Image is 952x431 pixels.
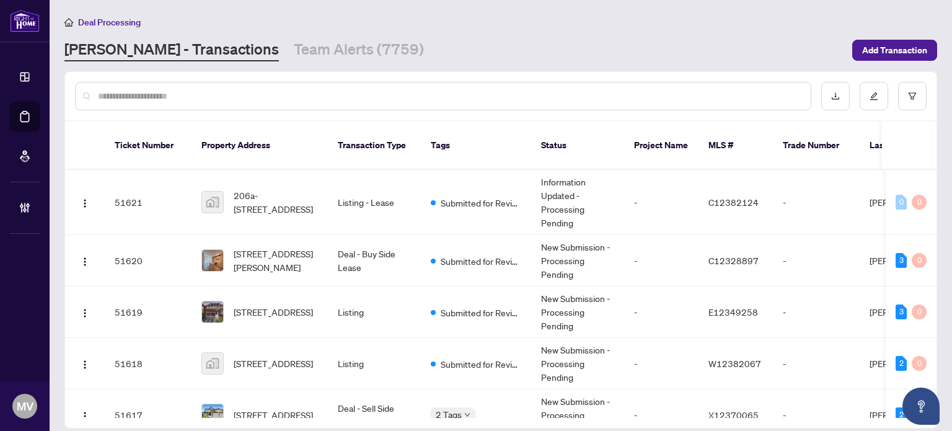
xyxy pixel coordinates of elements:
[441,254,521,268] span: Submitted for Review
[531,338,624,389] td: New Submission - Processing Pending
[17,398,33,415] span: MV
[773,170,860,235] td: -
[624,287,699,338] td: -
[441,196,521,210] span: Submitted for Review
[202,250,223,271] img: thumbnail-img
[624,170,699,235] td: -
[896,253,907,268] div: 3
[80,198,90,208] img: Logo
[862,40,927,60] span: Add Transaction
[773,338,860,389] td: -
[105,235,192,287] td: 51620
[234,305,313,319] span: [STREET_ADDRESS]
[912,356,927,371] div: 0
[464,412,470,418] span: down
[708,306,758,318] span: E12349258
[80,257,90,267] img: Logo
[821,82,850,110] button: download
[531,170,624,235] td: Information Updated - Processing Pending
[896,195,907,210] div: 0
[105,122,192,170] th: Ticket Number
[441,357,521,371] span: Submitted for Review
[773,287,860,338] td: -
[78,17,141,28] span: Deal Processing
[421,122,531,170] th: Tags
[441,306,521,319] span: Submitted for Review
[105,287,192,338] td: 51619
[328,122,421,170] th: Transaction Type
[105,338,192,389] td: 51618
[328,235,421,287] td: Deal - Buy Side Lease
[294,39,424,61] a: Team Alerts (7759)
[624,338,699,389] td: -
[202,404,223,425] img: thumbnail-img
[75,192,95,212] button: Logo
[870,92,878,100] span: edit
[80,411,90,421] img: Logo
[75,302,95,322] button: Logo
[912,304,927,319] div: 0
[531,287,624,338] td: New Submission - Processing Pending
[202,192,223,213] img: thumbnail-img
[436,407,462,422] span: 2 Tags
[328,170,421,235] td: Listing - Lease
[75,405,95,425] button: Logo
[234,357,313,370] span: [STREET_ADDRESS]
[773,122,860,170] th: Trade Number
[852,40,937,61] button: Add Transaction
[773,235,860,287] td: -
[234,189,318,216] span: 206a-[STREET_ADDRESS]
[896,356,907,371] div: 2
[202,353,223,374] img: thumbnail-img
[860,82,888,110] button: edit
[10,9,40,32] img: logo
[531,122,624,170] th: Status
[64,39,279,61] a: [PERSON_NAME] - Transactions
[902,388,940,425] button: Open asap
[80,308,90,318] img: Logo
[708,358,761,369] span: W12382067
[898,82,927,110] button: filter
[531,235,624,287] td: New Submission - Processing Pending
[908,92,917,100] span: filter
[234,408,313,422] span: [STREET_ADDRESS]
[202,301,223,322] img: thumbnail-img
[234,247,318,274] span: [STREET_ADDRESS][PERSON_NAME]
[328,338,421,389] td: Listing
[708,255,759,266] span: C12328897
[896,304,907,319] div: 3
[699,122,773,170] th: MLS #
[328,287,421,338] td: Listing
[708,197,759,208] span: C12382124
[912,195,927,210] div: 0
[624,122,699,170] th: Project Name
[192,122,328,170] th: Property Address
[708,409,759,420] span: X12370065
[64,18,73,27] span: home
[105,170,192,235] td: 51621
[80,360,90,370] img: Logo
[896,407,907,422] div: 2
[75,353,95,373] button: Logo
[912,253,927,268] div: 0
[75,251,95,270] button: Logo
[831,92,840,100] span: download
[624,235,699,287] td: -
